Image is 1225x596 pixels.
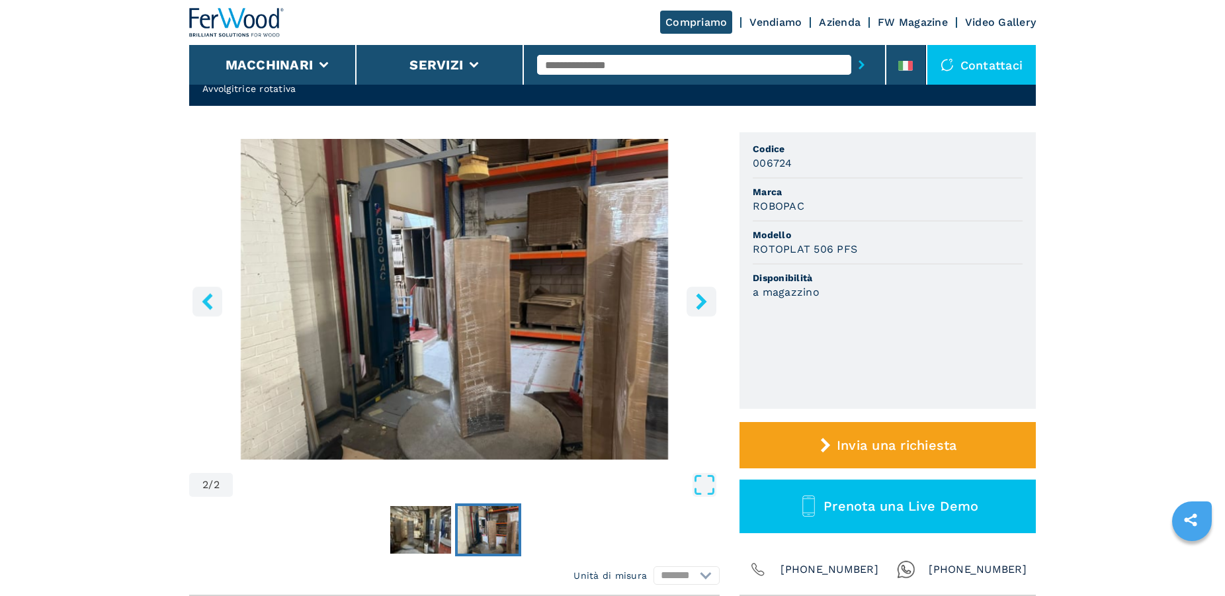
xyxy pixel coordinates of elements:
[189,8,284,37] img: Ferwood
[189,139,720,460] img: Avvolgitrice rotativa ROBOPAC ROTOPLAT 506 PFS
[739,422,1036,468] button: Invia una richiesta
[226,57,314,73] button: Macchinari
[878,16,948,28] a: FW Magazine
[390,506,451,554] img: f02cfc24ece8a609d25171894bdf944b
[214,480,220,490] span: 2
[458,506,519,554] img: 9aa5db808f83d17a59125f7b657d3a7e
[753,284,820,300] h3: a magazzino
[941,58,954,71] img: Contattaci
[1169,536,1215,586] iframe: Chat
[851,50,872,80] button: submit-button
[824,498,978,514] span: Prenota una Live Demo
[781,560,878,579] span: [PHONE_NUMBER]
[753,228,1023,241] span: Modello
[189,139,720,460] div: Go to Slide 2
[202,480,208,490] span: 2
[189,503,720,556] nav: Thumbnail Navigation
[1174,503,1207,536] a: sharethis
[749,16,802,28] a: Vendiamo
[749,560,767,579] img: Phone
[687,286,716,316] button: right-button
[753,241,857,257] h3: ROTOPLAT 506 PFS
[753,198,804,214] h3: ROBOPAC
[388,503,454,556] button: Go to Slide 1
[753,142,1023,155] span: Codice
[819,16,861,28] a: Azienda
[897,560,915,579] img: Whatsapp
[929,560,1027,579] span: [PHONE_NUMBER]
[192,286,222,316] button: left-button
[573,569,647,582] em: Unità di misura
[236,473,716,497] button: Open Fullscreen
[927,45,1036,85] div: Contattaci
[409,57,463,73] button: Servizi
[660,11,732,34] a: Compriamo
[837,437,957,453] span: Invia una richiesta
[455,503,521,556] button: Go to Slide 2
[965,16,1036,28] a: Video Gallery
[202,82,467,95] h2: Avvolgitrice rotativa
[739,480,1036,533] button: Prenota una Live Demo
[753,185,1023,198] span: Marca
[753,271,1023,284] span: Disponibilità
[753,155,792,171] h3: 006724
[208,480,213,490] span: /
